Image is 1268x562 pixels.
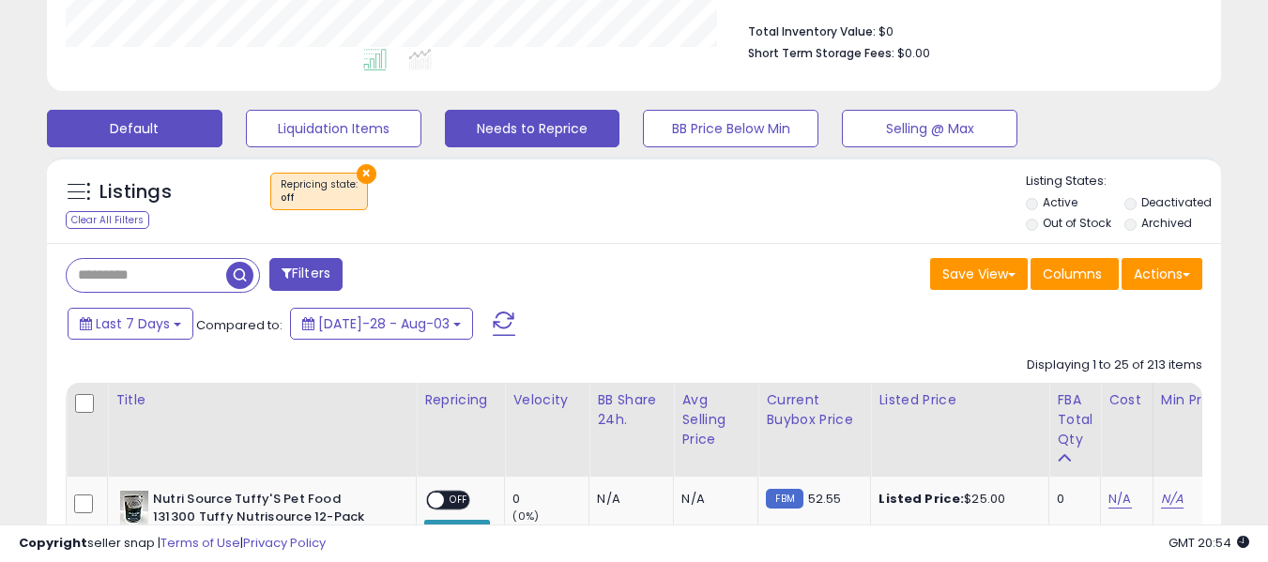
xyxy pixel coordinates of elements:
[878,390,1041,410] div: Listed Price
[1141,215,1192,231] label: Archived
[766,390,863,430] div: Current Buybox Price
[766,489,802,509] small: FBM
[290,308,473,340] button: [DATE]-28 - Aug-03
[643,110,818,147] button: BB Price Below Min
[269,258,343,291] button: Filters
[1161,390,1258,410] div: Min Price
[1169,534,1249,552] span: 2025-08-11 20:54 GMT
[160,534,240,552] a: Terms of Use
[897,44,930,62] span: $0.00
[445,110,620,147] button: Needs to Reprice
[1057,390,1092,449] div: FBA Total Qty
[19,535,326,553] div: seller snap | |
[47,110,222,147] button: Default
[68,308,193,340] button: Last 7 Days
[115,390,408,410] div: Title
[99,179,172,205] h5: Listings
[1043,194,1077,210] label: Active
[357,164,376,184] button: ×
[19,534,87,552] strong: Copyright
[1057,491,1086,508] div: 0
[281,177,358,205] span: Repricing state :
[1043,265,1102,283] span: Columns
[1141,194,1212,210] label: Deactivated
[842,110,1017,147] button: Selling @ Max
[120,491,148,528] img: 41s5dSAZ5RL._SL40_.jpg
[597,491,659,508] div: N/A
[681,390,750,449] div: Avg Selling Price
[1043,215,1111,231] label: Out of Stock
[748,45,894,61] b: Short Term Storage Fees:
[1026,173,1221,190] p: Listing States:
[1031,258,1119,290] button: Columns
[66,211,149,229] div: Clear All Filters
[281,191,358,205] div: off
[246,110,421,147] button: Liquidation Items
[808,490,842,508] span: 52.55
[1122,258,1202,290] button: Actions
[243,534,326,552] a: Privacy Policy
[424,390,497,410] div: Repricing
[512,491,588,508] div: 0
[748,23,876,39] b: Total Inventory Value:
[1108,390,1145,410] div: Cost
[878,490,964,508] b: Listed Price:
[1108,490,1131,509] a: N/A
[318,314,450,333] span: [DATE]-28 - Aug-03
[1161,490,1184,509] a: N/A
[196,316,283,334] span: Compared to:
[1027,357,1202,374] div: Displaying 1 to 25 of 213 items
[512,390,581,410] div: Velocity
[930,258,1028,290] button: Save View
[878,491,1034,508] div: $25.00
[444,493,474,509] span: OFF
[681,491,743,508] div: N/A
[597,390,665,430] div: BB Share 24h.
[748,19,1188,41] li: $0
[96,314,170,333] span: Last 7 Days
